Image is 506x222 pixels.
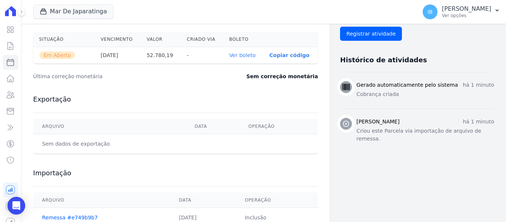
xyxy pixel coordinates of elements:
p: Ver opções [442,13,491,19]
button: Copiar código [269,52,309,58]
h3: Exportação [33,95,318,104]
th: [DATE] [95,47,141,64]
span: IB [427,9,433,14]
h3: Importação [33,169,318,178]
td: Sem dados de exportação [33,134,186,154]
th: Arquivo [33,119,186,134]
p: Cobrança criada [356,90,494,98]
th: Operação [236,193,318,208]
th: Data [170,193,236,208]
th: Criado via [181,32,223,47]
p: [PERSON_NAME] [442,5,491,13]
th: Operação [240,119,318,134]
button: Mar De Japaratinga [33,4,113,19]
th: Boleto [223,32,263,47]
th: 52.780,19 [141,47,181,64]
input: Registrar atividade [340,27,402,41]
a: Ver boleto [229,52,256,58]
th: Arquivo [33,193,170,208]
h3: Histórico de atividades [340,56,427,64]
button: IB [PERSON_NAME] Ver opções [417,1,506,22]
th: Data [186,119,240,134]
h3: [PERSON_NAME] [356,118,399,126]
dt: Última correção monetária [33,73,202,80]
div: Open Intercom Messenger [7,197,25,215]
th: Situação [33,32,95,47]
span: Em Aberto [39,52,76,59]
p: Criou este Parcela via importação de arquivo de remessa. [356,127,494,143]
dd: Sem correção monetária [246,73,318,80]
p: há 1 minuto [463,81,494,89]
h3: Gerado automaticamente pelo sistema [356,81,458,89]
th: Vencimento [95,32,141,47]
a: Remessa #e749b9b7 [42,215,98,221]
th: Valor [141,32,181,47]
p: há 1 minuto [463,118,494,126]
th: - [181,47,223,64]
